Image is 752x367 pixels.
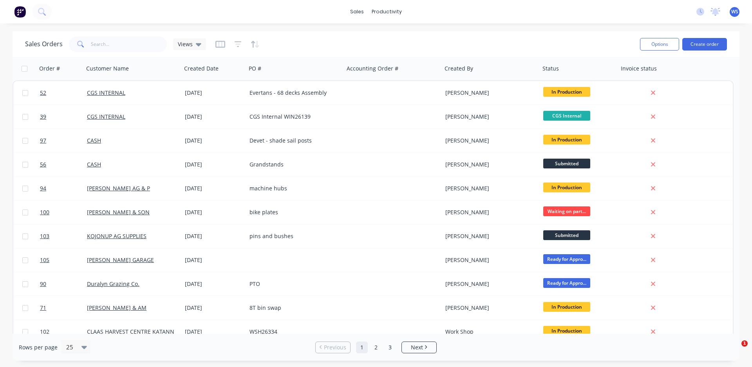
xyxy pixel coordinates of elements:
[185,113,243,121] div: [DATE]
[87,256,154,264] a: [PERSON_NAME] GARAGE
[543,159,590,168] span: Submitted
[87,232,146,240] a: KOJONUP AG SUPPLIES
[40,208,49,216] span: 100
[370,342,382,353] a: Page 2
[87,328,184,335] a: CLAAS HARVEST CENTRE KATANNING
[40,280,46,288] span: 90
[725,340,744,359] iframe: Intercom live chat
[384,342,396,353] a: Page 3
[185,89,243,97] div: [DATE]
[87,89,125,96] a: CGS INTERNAL
[346,6,368,18] div: sales
[40,129,87,152] a: 97
[249,280,336,288] div: PTO
[40,256,49,264] span: 105
[40,248,87,272] a: 105
[185,137,243,145] div: [DATE]
[19,343,58,351] span: Rows per page
[87,280,139,287] a: Duralyn Grazing Co.
[543,183,590,192] span: In Production
[185,280,243,288] div: [DATE]
[542,65,559,72] div: Status
[731,8,738,15] span: WS
[356,342,368,353] a: Page 1 is your current page
[445,256,532,264] div: [PERSON_NAME]
[91,36,167,52] input: Search...
[39,65,60,72] div: Order #
[640,38,679,51] button: Options
[40,201,87,224] a: 100
[621,65,657,72] div: Invoice status
[368,6,406,18] div: productivity
[185,304,243,312] div: [DATE]
[543,206,590,216] span: Waiting on part...
[249,328,336,336] div: WSH26334
[40,105,87,128] a: 39
[249,161,336,168] div: Grandstands
[249,232,336,240] div: pins and bushes
[249,304,336,312] div: 8T bin swap
[40,89,46,97] span: 52
[543,326,590,336] span: In Production
[402,343,436,351] a: Next page
[185,184,243,192] div: [DATE]
[543,302,590,312] span: In Production
[741,340,748,347] span: 1
[40,137,46,145] span: 97
[40,296,87,320] a: 71
[249,208,336,216] div: bike plates
[445,113,532,121] div: [PERSON_NAME]
[40,153,87,176] a: 56
[178,40,193,48] span: Views
[682,38,727,51] button: Create order
[87,184,150,192] a: [PERSON_NAME] AG & P
[185,328,243,336] div: [DATE]
[40,328,49,336] span: 102
[40,81,87,105] a: 52
[445,137,532,145] div: [PERSON_NAME]
[445,232,532,240] div: [PERSON_NAME]
[445,161,532,168] div: [PERSON_NAME]
[14,6,26,18] img: Factory
[87,304,146,311] a: [PERSON_NAME] & AM
[249,89,336,97] div: Evertans - 68 decks Assembly
[40,113,46,121] span: 39
[445,65,473,72] div: Created By
[249,113,336,121] div: CGS Internal WIN26139
[249,65,261,72] div: PO #
[445,304,532,312] div: [PERSON_NAME]
[445,184,532,192] div: [PERSON_NAME]
[445,280,532,288] div: [PERSON_NAME]
[40,272,87,296] a: 90
[40,177,87,200] a: 94
[543,230,590,240] span: Submitted
[185,256,243,264] div: [DATE]
[324,343,346,351] span: Previous
[445,328,532,336] div: Work Shop
[543,254,590,264] span: Ready for Appro...
[312,342,440,353] ul: Pagination
[543,111,590,121] span: CGS Internal
[249,184,336,192] div: machine hubs
[87,161,101,168] a: CASH
[543,87,590,97] span: In Production
[185,232,243,240] div: [DATE]
[543,135,590,145] span: In Production
[40,304,46,312] span: 71
[87,137,101,144] a: CASH
[445,89,532,97] div: [PERSON_NAME]
[40,320,87,343] a: 102
[25,40,63,48] h1: Sales Orders
[185,161,243,168] div: [DATE]
[40,161,46,168] span: 56
[185,208,243,216] div: [DATE]
[40,184,46,192] span: 94
[347,65,398,72] div: Accounting Order #
[87,208,150,216] a: [PERSON_NAME] & SON
[543,278,590,288] span: Ready for Appro...
[87,113,125,120] a: CGS INTERNAL
[445,208,532,216] div: [PERSON_NAME]
[316,343,350,351] a: Previous page
[249,137,336,145] div: Devet - shade sail posts
[411,343,423,351] span: Next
